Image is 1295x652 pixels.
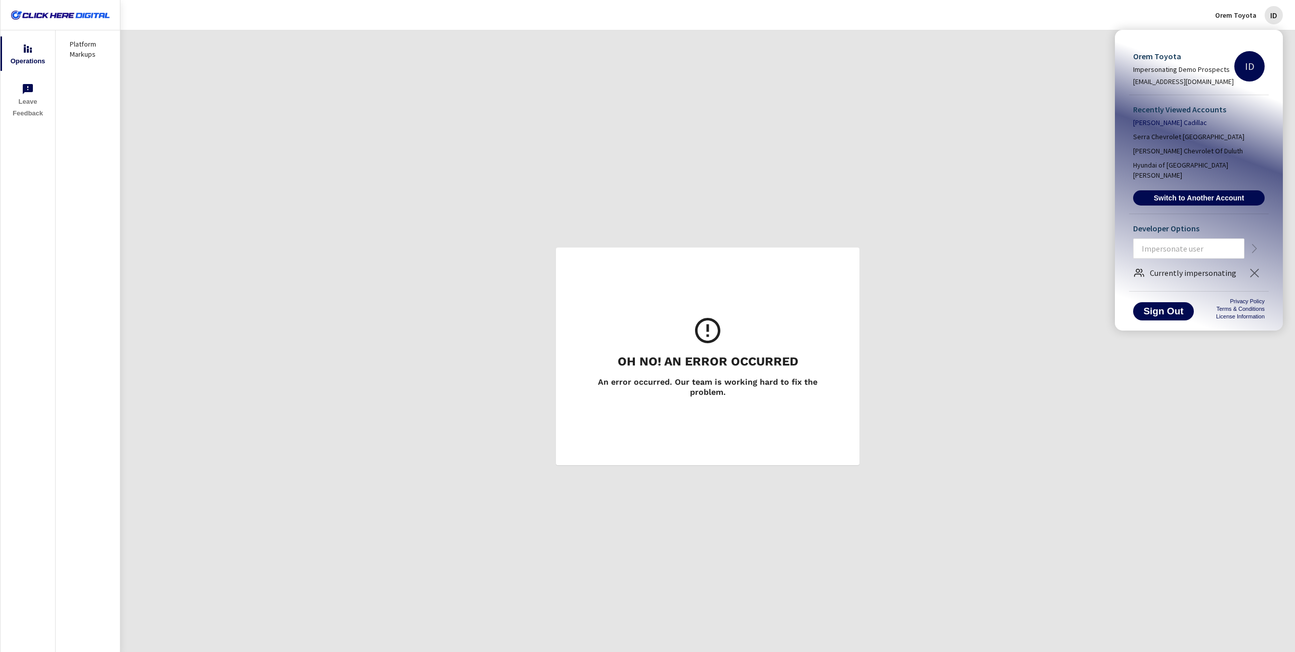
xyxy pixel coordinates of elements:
a: License Information [1216,313,1265,319]
input: Impersonate user [1134,235,1244,262]
p: Recently Viewed Accounts [1133,103,1265,115]
button: Sign Out [1133,302,1194,320]
p: Impersonating Demo Prospects [1133,64,1234,74]
p: Currently impersonating [1150,267,1236,279]
div: ID [1234,51,1265,81]
a: Switch to Another Account [1133,190,1265,206]
span: [PERSON_NAME] Cadillac [1133,117,1207,128]
span: Hyundai of [GEOGRAPHIC_DATA][PERSON_NAME] [1133,160,1265,180]
p: Orem Toyota [1133,50,1234,62]
span: [PERSON_NAME] Chevrolet Of Duluth [1133,146,1243,156]
span: Sign Out [1141,307,1186,316]
span: Serra Chevrolet [GEOGRAPHIC_DATA] [1133,132,1244,142]
p: Developer Options [1133,222,1265,234]
a: Privacy Policy [1230,298,1265,304]
a: Terms & Conditions [1217,306,1265,312]
p: [EMAIL_ADDRESS][DOMAIN_NAME] [1133,76,1234,87]
span: Switch to Another Account [1139,193,1259,202]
